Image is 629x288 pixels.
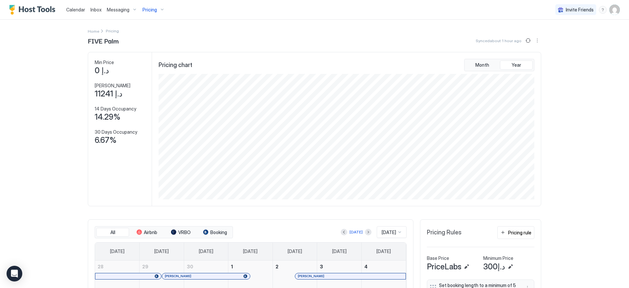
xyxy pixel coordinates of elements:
div: User profile [609,5,620,15]
span: 1 [231,264,233,269]
span: 4 [364,264,368,269]
span: [PERSON_NAME] [95,83,130,89]
span: Booking [210,229,227,235]
span: 3 [320,264,323,269]
span: Airbnb [144,229,157,235]
span: 14.29% [95,112,121,122]
a: October 2, 2025 [273,261,317,273]
span: [DATE] [382,229,396,235]
span: [PERSON_NAME] [165,274,191,278]
span: Calendar [66,7,85,12]
div: Pricing rule [508,229,531,236]
button: Airbnb [130,228,163,237]
span: [DATE] [110,248,124,254]
a: Inbox [90,6,102,13]
a: Home [88,27,99,34]
span: [DATE] [199,248,213,254]
span: Minimum Price [483,255,513,261]
button: Previous month [341,229,347,235]
span: 2 [276,264,278,269]
span: 30 [187,264,193,269]
a: Host Tools Logo [9,5,58,15]
button: All [96,228,129,237]
span: Base Price [427,255,449,261]
span: د.إ 0 [95,66,109,76]
a: October 1, 2025 [228,261,273,273]
span: د.إ300 [483,262,505,272]
span: Breadcrumb [106,28,119,33]
a: October 3, 2025 [317,261,361,273]
div: [PERSON_NAME] [298,274,403,278]
span: Year [512,62,521,68]
button: Sync prices [524,37,532,44]
span: Synced about 1 hour ago [476,38,522,43]
div: menu [533,37,541,44]
a: Saturday [370,243,397,260]
button: Year [500,60,533,70]
a: October 4, 2025 [362,261,406,273]
button: Edit [506,263,514,271]
span: All [110,229,115,235]
span: [DATE] [332,248,347,254]
button: VRBO [164,228,197,237]
a: Sunday [104,243,131,260]
div: tab-group [95,226,233,239]
span: 14 Days Occupancy [95,106,136,112]
a: Calendar [66,6,85,13]
span: Pricing Rules [427,229,462,236]
button: Pricing rule [497,226,534,239]
span: FIVE Palm [88,36,119,45]
button: More options [533,37,541,44]
div: [PERSON_NAME] [165,274,247,278]
span: 29 [142,264,148,269]
span: Messaging [107,7,129,13]
span: Pricing [143,7,157,13]
span: [DATE] [376,248,391,254]
a: Tuesday [192,243,220,260]
button: [DATE] [349,228,364,236]
a: Thursday [281,243,309,260]
a: Friday [326,243,353,260]
span: PriceLabs [427,262,461,272]
span: Pricing chart [159,61,192,69]
a: September 30, 2025 [184,261,228,273]
span: [DATE] [243,248,257,254]
div: [DATE] [350,229,363,235]
span: Month [475,62,489,68]
button: Edit [463,263,470,271]
div: Breadcrumb [88,27,99,34]
div: menu [599,6,607,14]
button: Next month [365,229,372,235]
span: Min Price [95,59,114,65]
span: د.إ 11241 [95,89,123,99]
span: Invite Friends [566,7,594,13]
a: September 28, 2025 [95,261,139,273]
a: Monday [148,243,175,260]
span: [DATE] [288,248,302,254]
span: [DATE] [154,248,169,254]
span: Home [88,29,99,34]
span: 6.67% [95,135,117,145]
button: Booking [199,228,231,237]
span: 28 [98,264,104,269]
a: September 29, 2025 [140,261,184,273]
div: Open Intercom Messenger [7,266,22,281]
a: Wednesday [237,243,264,260]
span: 30 Days Occupancy [95,129,137,135]
span: Inbox [90,7,102,12]
span: VRBO [178,229,191,235]
span: [PERSON_NAME] [298,274,324,278]
button: Month [466,60,499,70]
div: tab-group [464,59,534,71]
